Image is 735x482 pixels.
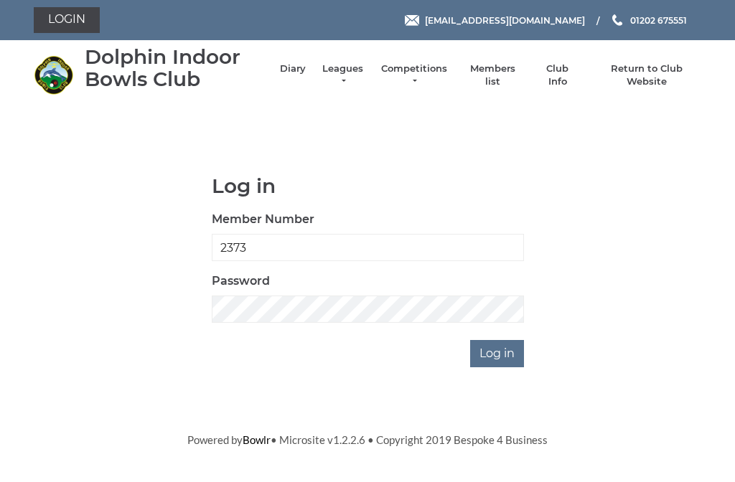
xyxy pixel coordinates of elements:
div: Dolphin Indoor Bowls Club [85,46,266,90]
img: Email [405,15,419,26]
a: Email [EMAIL_ADDRESS][DOMAIN_NAME] [405,14,585,27]
a: Bowlr [243,433,271,446]
h1: Log in [212,175,524,197]
img: Dolphin Indoor Bowls Club [34,55,73,95]
span: Powered by • Microsite v1.2.2.6 • Copyright 2019 Bespoke 4 Business [187,433,548,446]
label: Password [212,273,270,290]
a: Club Info [537,62,579,88]
a: Competitions [380,62,449,88]
a: Diary [280,62,306,75]
a: Leagues [320,62,365,88]
a: Return to Club Website [593,62,701,88]
span: 01202 675551 [630,14,687,25]
input: Log in [470,340,524,367]
a: Login [34,7,100,33]
a: Members list [462,62,522,88]
span: [EMAIL_ADDRESS][DOMAIN_NAME] [425,14,585,25]
a: Phone us 01202 675551 [610,14,687,27]
img: Phone us [612,14,622,26]
label: Member Number [212,211,314,228]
